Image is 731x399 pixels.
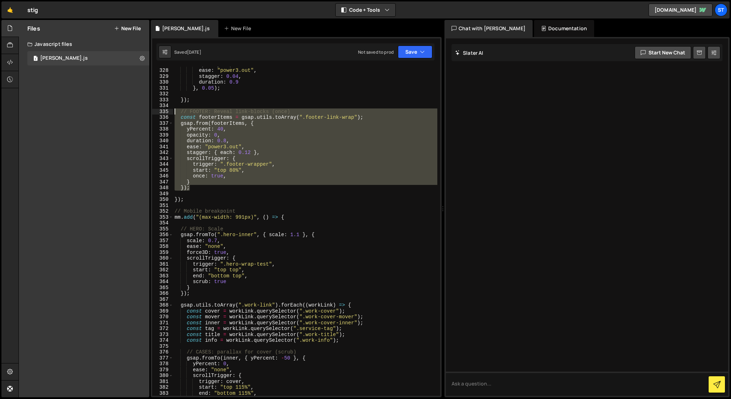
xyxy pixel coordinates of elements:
div: 360 [152,255,173,261]
div: 341 [152,144,173,150]
div: 372 [152,326,173,332]
div: 333 [152,97,173,103]
div: 339 [152,132,173,138]
div: Chat with [PERSON_NAME] [444,20,533,37]
div: 382 [152,384,173,390]
h2: Files [27,25,40,32]
div: 366 [152,291,173,297]
div: 335 [152,109,173,115]
div: 355 [152,226,173,232]
a: [DOMAIN_NAME] [649,4,713,16]
div: 380 [152,373,173,379]
div: 361 [152,261,173,267]
div: 352 [152,208,173,214]
div: 371 [152,320,173,326]
div: Documentation [534,20,594,37]
div: Not saved to prod [358,49,394,55]
div: 374 [152,337,173,344]
div: 354 [152,220,173,226]
div: 362 [152,267,173,273]
h2: Slater AI [455,49,484,56]
div: 379 [152,367,173,373]
div: 330 [152,79,173,85]
div: 338 [152,126,173,132]
div: 383 [152,390,173,397]
div: 347 [152,179,173,185]
div: 377 [152,355,173,361]
div: 359 [152,250,173,256]
div: 340 [152,138,173,144]
div: 381 [152,379,173,385]
div: 334 [152,103,173,109]
div: 365 [152,285,173,291]
button: Code + Tools [336,4,395,16]
button: Start new chat [635,46,691,59]
div: 336 [152,115,173,121]
div: New File [224,25,254,32]
div: 367 [152,297,173,303]
div: 363 [152,273,173,279]
div: 369 [152,308,173,314]
button: Save [398,46,432,58]
div: 346 [152,173,173,179]
div: 376 [152,349,173,355]
div: 16026/42920.js [27,51,149,65]
div: 329 [152,74,173,80]
div: 370 [152,314,173,320]
span: 1 [33,56,38,62]
div: [DATE] [187,49,201,55]
div: 345 [152,167,173,174]
a: St [715,4,727,16]
div: 356 [152,232,173,238]
div: 373 [152,332,173,338]
div: 349 [152,191,173,197]
div: 351 [152,203,173,209]
div: 328 [152,68,173,74]
div: Javascript files [19,37,149,51]
div: 344 [152,161,173,167]
div: 358 [152,244,173,250]
div: 350 [152,197,173,203]
div: 348 [152,185,173,191]
div: 378 [152,361,173,367]
div: [PERSON_NAME].js [40,55,88,62]
div: 353 [152,214,173,220]
div: 343 [152,156,173,162]
a: 🤙 [1,1,19,18]
div: 331 [152,85,173,91]
div: 342 [152,150,173,156]
div: 357 [152,238,173,244]
div: 364 [152,279,173,285]
div: 337 [152,121,173,127]
div: 375 [152,344,173,350]
div: Saved [174,49,201,55]
div: 332 [152,91,173,97]
button: New File [114,26,141,31]
div: stig [27,6,38,14]
div: 368 [152,302,173,308]
div: [PERSON_NAME].js [162,25,210,32]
